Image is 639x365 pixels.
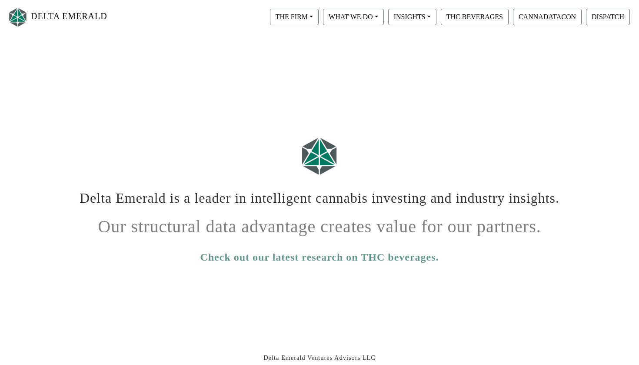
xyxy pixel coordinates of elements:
[584,13,632,20] a: DISPATCH
[323,9,384,25] button: WHAT WE DO
[298,133,341,179] img: Logo
[439,13,511,20] a: THC BEVERAGES
[200,249,439,265] a: Check out our latest research on THC beverages.
[513,9,582,25] button: CANNADATACON
[270,9,319,25] button: THE FIRM
[586,9,630,25] button: DISPATCH
[441,9,509,25] button: THC BEVERAGES
[388,9,436,25] button: INSIGHTS
[78,210,561,237] h1: Our structural data advantage creates value for our partners.
[511,13,584,20] a: CANNADATACON
[78,183,561,206] h1: Delta Emerald is a leader in intelligent cannabis investing and industry insights.
[7,3,107,31] a: DELTA EMERALD
[7,6,29,29] img: Logo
